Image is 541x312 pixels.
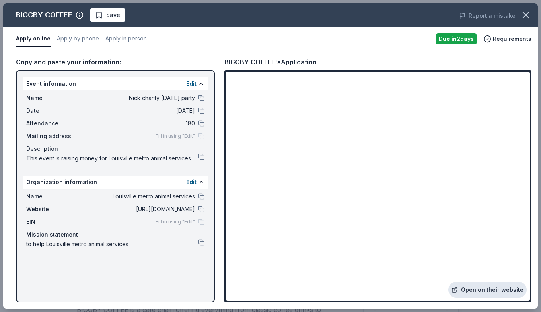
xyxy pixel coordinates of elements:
button: Save [90,8,125,22]
div: Mission statement [26,230,204,239]
div: Due in 2 days [436,33,477,44]
span: [URL][DOMAIN_NAME] [80,204,195,214]
span: 180 [80,119,195,128]
span: Fill in using "Edit" [156,219,195,225]
div: Copy and paste your information: [16,57,215,67]
span: Save [106,10,120,20]
span: to help Louisville metro animal services [26,239,198,249]
a: Open on their website [448,282,527,298]
span: Name [26,192,80,201]
button: Requirements [483,34,531,44]
span: This event is raising money for Louisville metro animal services [26,154,198,163]
span: Requirements [493,34,531,44]
div: Description [26,144,204,154]
span: Louisville metro animal services [80,192,195,201]
button: Report a mistake [459,11,516,21]
button: Edit [186,177,197,187]
span: Attendance [26,119,80,128]
div: BIGGBY COFFEE [16,9,72,21]
span: Mailing address [26,131,80,141]
button: Apply in person [105,31,147,47]
button: Edit [186,79,197,89]
span: [DATE] [80,106,195,116]
button: Apply online [16,31,51,47]
div: Organization information [23,176,208,189]
span: EIN [26,217,80,227]
span: Nick charity [DATE] party [80,93,195,103]
button: Apply by phone [57,31,99,47]
div: BIGGBY COFFEE's Application [224,57,317,67]
span: Name [26,93,80,103]
span: Fill in using "Edit" [156,133,195,139]
span: Date [26,106,80,116]
div: Event information [23,77,208,90]
span: Website [26,204,80,214]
